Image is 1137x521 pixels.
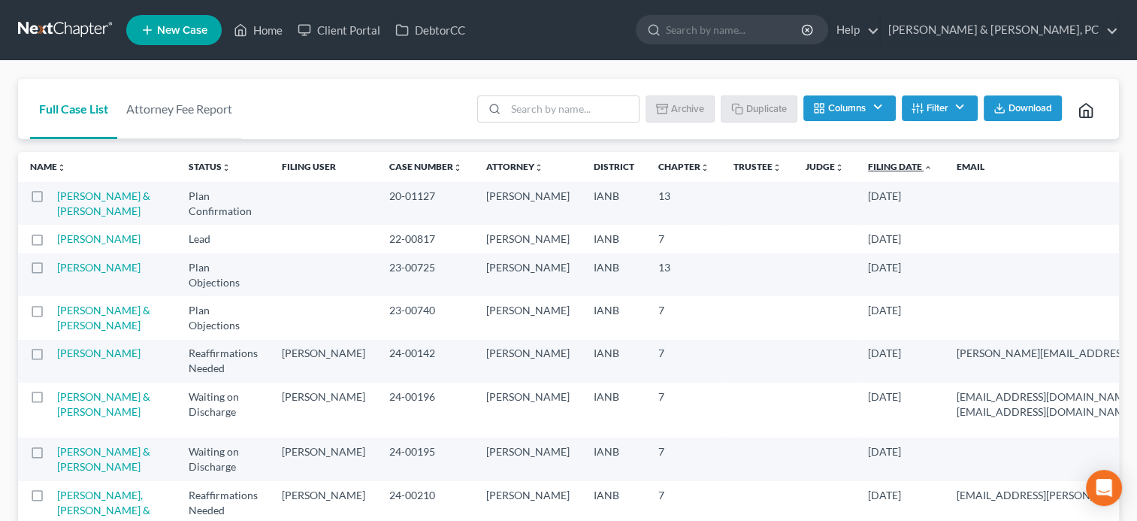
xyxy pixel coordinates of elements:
th: Filing User [270,152,377,182]
span: New Case [157,25,207,36]
i: unfold_more [700,163,709,172]
td: [PERSON_NAME] [474,253,582,296]
a: [PERSON_NAME] [57,261,141,274]
td: [PERSON_NAME] [474,182,582,225]
a: Chapterunfold_more [658,161,709,172]
td: 24-00195 [377,438,474,480]
i: unfold_more [534,163,543,172]
td: Reaffirmations Needed [177,340,270,383]
td: [PERSON_NAME] [270,340,377,383]
td: [DATE] [856,182,945,225]
i: unfold_more [57,163,66,172]
td: 24-00142 [377,340,474,383]
td: Waiting on Discharge [177,383,270,438]
td: [DATE] [856,253,945,296]
button: Columns [803,95,895,121]
a: Attorneyunfold_more [486,161,543,172]
a: Help [829,17,879,44]
i: unfold_more [222,163,231,172]
a: Home [226,17,290,44]
button: Download [984,95,1062,121]
td: [PERSON_NAME] [474,340,582,383]
th: District [582,152,646,182]
td: 7 [646,340,721,383]
td: [DATE] [856,296,945,339]
td: 7 [646,225,721,253]
td: Plan Confirmation [177,182,270,225]
a: Trusteeunfold_more [733,161,782,172]
td: 24-00196 [377,383,474,438]
td: IANB [582,225,646,253]
td: IANB [582,182,646,225]
i: expand_less [924,163,933,172]
input: Search by name... [666,16,803,44]
td: Waiting on Discharge [177,438,270,480]
td: 20-01127 [377,182,474,225]
td: 7 [646,438,721,480]
td: [DATE] [856,438,945,480]
a: [PERSON_NAME] & [PERSON_NAME] [57,445,150,473]
i: unfold_more [835,163,844,172]
td: IANB [582,340,646,383]
a: [PERSON_NAME] & [PERSON_NAME], PC [881,17,1118,44]
div: Open Intercom Messenger [1086,470,1122,506]
td: 7 [646,383,721,438]
td: 22-00817 [377,225,474,253]
td: 13 [646,253,721,296]
a: Full Case List [30,79,117,139]
a: Judgeunfold_more [806,161,844,172]
a: Filing Date expand_less [868,161,933,172]
td: [PERSON_NAME] [474,383,582,438]
td: [PERSON_NAME] [270,438,377,480]
td: IANB [582,253,646,296]
td: [PERSON_NAME] [474,225,582,253]
a: Statusunfold_more [189,161,231,172]
td: IANB [582,296,646,339]
a: DebtorCC [388,17,473,44]
td: IANB [582,383,646,438]
a: [PERSON_NAME] & [PERSON_NAME] [57,304,150,332]
td: Plan Objections [177,253,270,296]
td: 23-00725 [377,253,474,296]
td: [DATE] [856,383,945,438]
td: [PERSON_NAME] [474,438,582,480]
a: [PERSON_NAME] [57,232,141,245]
a: [PERSON_NAME] [57,347,141,359]
i: unfold_more [453,163,462,172]
td: [PERSON_NAME] [474,296,582,339]
a: Case Numberunfold_more [389,161,462,172]
i: unfold_more [773,163,782,172]
a: Client Portal [290,17,388,44]
td: 7 [646,296,721,339]
td: IANB [582,438,646,480]
td: 23-00740 [377,296,474,339]
a: [PERSON_NAME] & [PERSON_NAME] [57,189,150,217]
span: Download [1008,102,1052,114]
td: Plan Objections [177,296,270,339]
td: [DATE] [856,225,945,253]
a: Attorney Fee Report [117,79,241,139]
td: [DATE] [856,340,945,383]
input: Search by name... [506,96,639,122]
button: Filter [902,95,978,121]
a: [PERSON_NAME] & [PERSON_NAME] [57,390,150,418]
td: Lead [177,225,270,253]
a: Nameunfold_more [30,161,66,172]
td: 13 [646,182,721,225]
td: [PERSON_NAME] [270,383,377,438]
